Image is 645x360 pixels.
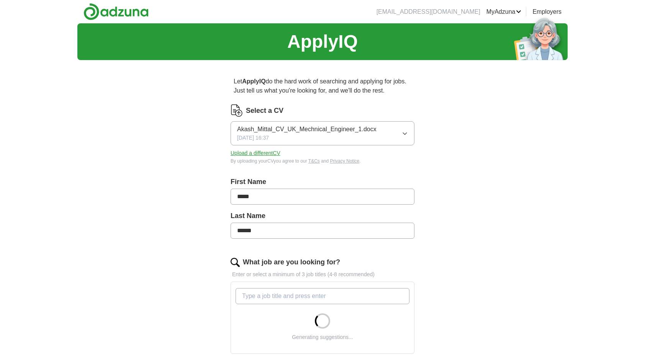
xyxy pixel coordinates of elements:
[83,3,149,20] img: Adzuna logo
[287,28,358,55] h1: ApplyIQ
[330,158,360,164] a: Privacy Notice
[237,125,377,134] span: Akash_Mittal_CV_UK_Mechnical_Engineer_1.docx
[242,78,265,85] strong: ApplyIQ
[246,106,283,116] label: Select a CV
[231,74,414,98] p: Let do the hard work of searching and applying for jobs. Just tell us what you're looking for, an...
[231,211,414,221] label: Last Name
[236,288,409,304] input: Type a job title and press enter
[532,7,562,16] a: Employers
[308,158,320,164] a: T&Cs
[231,121,414,145] button: Akash_Mittal_CV_UK_Mechnical_Engineer_1.docx[DATE] 16:37
[231,158,414,165] div: By uploading your CV you agree to our and .
[231,149,280,157] button: Upload a differentCV
[292,333,353,341] div: Generating suggestions...
[231,258,240,267] img: search.png
[237,134,269,142] span: [DATE] 16:37
[231,270,414,279] p: Enter or select a minimum of 3 job titles (4-8 recommended)
[486,7,522,16] a: MyAdzuna
[377,7,480,16] li: [EMAIL_ADDRESS][DOMAIN_NAME]
[231,177,414,187] label: First Name
[243,257,340,267] label: What job are you looking for?
[231,104,243,117] img: CV Icon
